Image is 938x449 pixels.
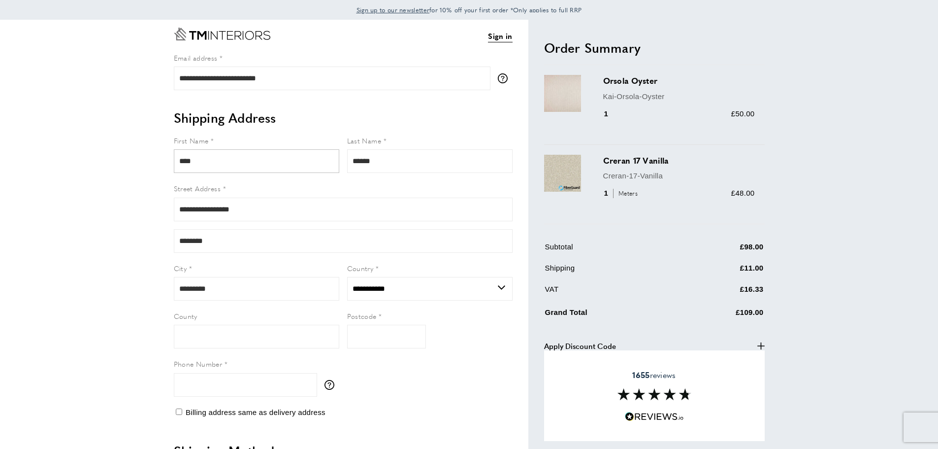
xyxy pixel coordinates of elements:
[488,30,512,42] a: Sign in
[174,28,270,40] a: Go to Home page
[356,5,582,14] span: for 10% off your first order *Only applies to full RRP
[603,91,755,103] p: Kai-Orsola-Oyster
[174,53,218,63] span: Email address
[176,409,182,415] input: Billing address same as delivery address
[678,283,764,303] td: £16.33
[632,369,649,380] strong: 1655
[545,305,677,326] td: Grand Total
[347,311,377,321] span: Postcode
[174,359,223,369] span: Phone Number
[347,136,382,145] span: Last Name
[544,75,581,112] img: Orsola Oyster
[625,412,684,421] img: Reviews.io 5 stars
[613,189,640,198] span: Meters
[545,283,677,303] td: VAT
[632,370,676,380] span: reviews
[678,262,764,281] td: £11.00
[544,340,616,352] span: Apply Discount Code
[603,108,622,120] div: 1
[356,5,430,14] span: Sign up to our newsletter
[545,241,677,260] td: Subtotal
[174,136,209,145] span: First Name
[678,305,764,326] td: £109.00
[603,187,641,199] div: 1
[603,75,755,86] h3: Orsola Oyster
[731,109,755,118] span: £50.00
[174,311,197,321] span: County
[545,262,677,281] td: Shipping
[731,189,755,197] span: £48.00
[617,388,691,400] img: Reviews section
[174,263,187,273] span: City
[544,39,765,57] h2: Order Summary
[324,380,339,390] button: More information
[356,5,430,15] a: Sign up to our newsletter
[347,263,374,273] span: Country
[186,408,325,416] span: Billing address same as delivery address
[603,170,755,182] p: Creran-17-Vanilla
[498,73,513,83] button: More information
[174,109,513,127] h2: Shipping Address
[544,155,581,192] img: Creran 17 Vanilla
[603,155,755,166] h3: Creran 17 Vanilla
[678,241,764,260] td: £98.00
[174,183,221,193] span: Street Address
